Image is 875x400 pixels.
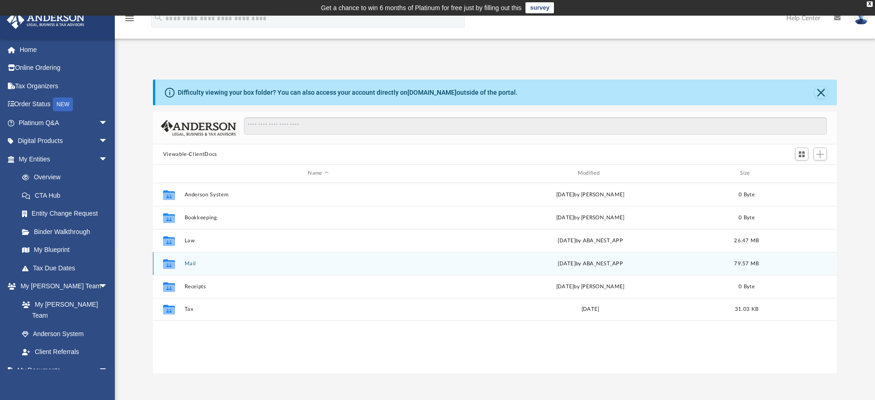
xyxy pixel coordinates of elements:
div: Difficulty viewing your box folder? You can also access your account directly on outside of the p... [178,88,518,97]
a: Tax Due Dates [13,259,122,277]
a: My Documentsarrow_drop_down [6,361,117,379]
a: Order StatusNEW [6,95,122,114]
div: id [157,169,180,177]
a: Binder Walkthrough [13,223,122,241]
span: 0 Byte [739,215,755,220]
button: Viewable-ClientDocs [163,150,217,159]
div: id [769,169,833,177]
a: survey [525,2,554,13]
div: [DATE] by ABA_NEST_APP [456,259,724,268]
img: Anderson Advisors Platinum Portal [4,11,87,29]
button: Add [813,148,827,160]
button: Close [814,86,827,99]
div: [DATE] by [PERSON_NAME] [456,282,724,291]
button: Mail [184,261,452,267]
a: My [PERSON_NAME] Team [13,295,113,325]
a: Client Referrals [13,343,117,361]
div: [DATE] by [PERSON_NAME] [456,213,724,222]
div: close [867,1,873,7]
button: Anderson System [184,192,452,198]
i: menu [124,13,135,24]
div: Modified [456,169,724,177]
div: Get a chance to win 6 months of Platinum for free just by filling out this [321,2,522,13]
a: Online Ordering [6,59,122,77]
div: Name [184,169,452,177]
span: 26.47 MB [734,238,759,243]
span: 31.03 KB [735,307,758,312]
a: Platinum Q&Aarrow_drop_down [6,114,122,132]
button: Receipts [184,284,452,290]
a: Anderson System [13,325,117,343]
button: Bookkeeping [184,215,452,221]
span: arrow_drop_down [99,277,117,296]
a: Entity Change Request [13,205,122,223]
span: 79.57 MB [734,261,759,266]
a: My [PERSON_NAME] Teamarrow_drop_down [6,277,117,296]
div: Size [728,169,765,177]
a: Home [6,40,122,59]
a: menu [124,17,135,24]
span: 0 Byte [739,284,755,289]
div: NEW [53,97,73,111]
span: arrow_drop_down [99,150,117,169]
a: Overview [13,168,122,187]
a: Digital Productsarrow_drop_down [6,132,122,150]
div: grid [153,183,837,373]
i: search [153,12,164,23]
span: arrow_drop_down [99,114,117,132]
a: My Blueprint [13,241,117,259]
span: arrow_drop_down [99,361,117,380]
span: 0 Byte [739,192,755,197]
span: arrow_drop_down [99,132,117,151]
a: Tax Organizers [6,77,122,95]
button: Law [184,238,452,244]
img: User Pic [854,11,868,25]
div: [DATE] by [PERSON_NAME] [456,190,724,199]
a: My Entitiesarrow_drop_down [6,150,122,168]
div: [DATE] by ABA_NEST_APP [456,236,724,245]
a: [DOMAIN_NAME] [407,89,457,96]
button: Tax [184,306,452,312]
div: [DATE] [456,305,724,314]
a: CTA Hub [13,186,122,205]
button: Switch to Grid View [795,148,809,160]
input: Search files and folders [244,117,827,135]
